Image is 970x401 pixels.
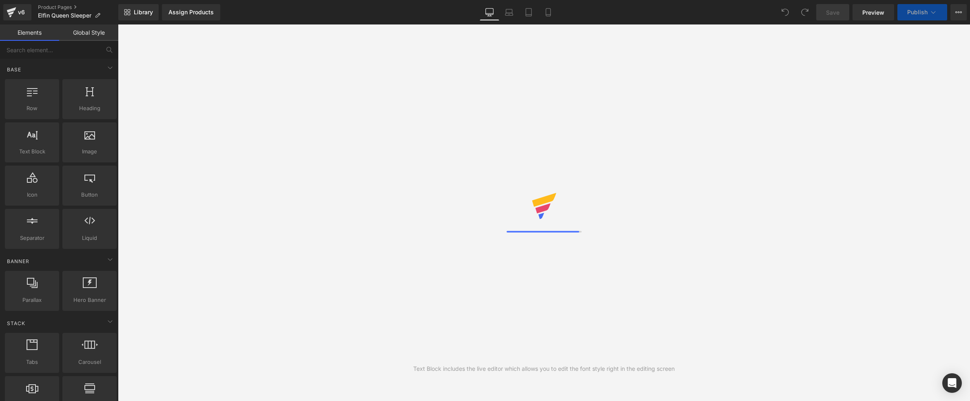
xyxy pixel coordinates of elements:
[499,4,519,20] a: Laptop
[942,373,962,393] div: Open Intercom Messenger
[7,147,57,156] span: Text Block
[65,234,114,242] span: Liquid
[7,104,57,113] span: Row
[862,8,884,17] span: Preview
[65,191,114,199] span: Button
[6,257,30,265] span: Banner
[6,66,22,73] span: Base
[853,4,894,20] a: Preview
[3,4,31,20] a: v6
[950,4,967,20] button: More
[907,9,928,16] span: Publish
[897,4,947,20] button: Publish
[118,4,159,20] a: New Library
[7,191,57,199] span: Icon
[413,364,675,373] div: Text Block includes the live editor which allows you to edit the font style right in the editing ...
[480,4,499,20] a: Desktop
[16,7,27,18] div: v6
[38,4,118,11] a: Product Pages
[7,234,57,242] span: Separator
[65,358,114,366] span: Carousel
[168,9,214,16] div: Assign Products
[65,147,114,156] span: Image
[797,4,813,20] button: Redo
[7,358,57,366] span: Tabs
[59,24,118,41] a: Global Style
[519,4,538,20] a: Tablet
[38,12,91,19] span: Elfin Queen Sleeper
[6,319,26,327] span: Stack
[826,8,839,17] span: Save
[134,9,153,16] span: Library
[65,104,114,113] span: Heading
[7,296,57,304] span: Parallax
[65,296,114,304] span: Hero Banner
[777,4,793,20] button: Undo
[538,4,558,20] a: Mobile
